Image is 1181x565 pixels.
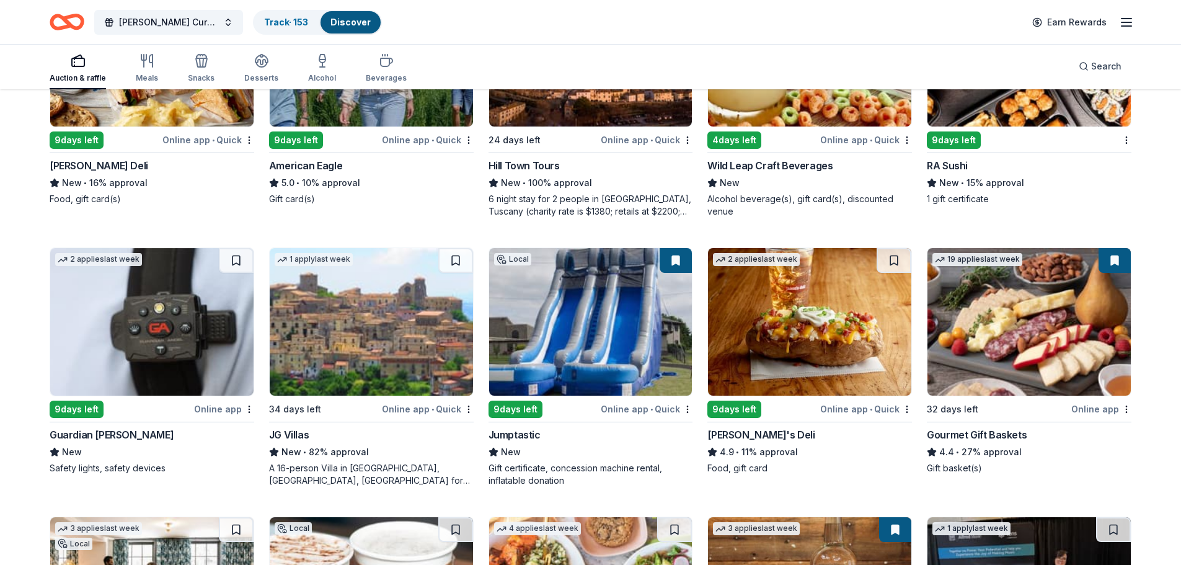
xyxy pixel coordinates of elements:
div: 82% approval [269,445,474,460]
div: 3 applies last week [55,522,142,535]
button: Search [1069,54,1131,79]
div: 6 night stay for 2 people in [GEOGRAPHIC_DATA], Tuscany (charity rate is $1380; retails at $2200;... [489,193,693,218]
div: Online app Quick [162,132,254,148]
div: 32 days left [927,402,978,417]
div: 100% approval [489,176,693,190]
div: Gift basket(s) [927,462,1131,474]
div: American Eagle [269,158,342,173]
button: Snacks [188,48,215,89]
div: Local [275,522,312,535]
div: Gift certificate, concession machine rental, inflatable donation [489,462,693,487]
div: Gift card(s) [269,193,474,205]
a: Image for Gourmet Gift Baskets19 applieslast week32 days leftOnline appGourmet Gift Baskets4.4•27... [927,247,1131,474]
div: 9 days left [50,401,104,418]
div: [PERSON_NAME] Deli [50,158,148,173]
div: [PERSON_NAME]'s Deli [707,427,815,442]
div: 1 apply last week [932,522,1011,535]
a: Discover [330,17,371,27]
div: 2 applies last week [713,253,800,266]
span: • [736,447,740,457]
span: [PERSON_NAME] Cure Golf Tournament [119,15,218,30]
span: • [303,447,306,457]
div: 4 applies last week [494,522,581,535]
span: • [296,178,299,188]
div: 9 days left [489,401,542,418]
div: Online app Quick [820,132,912,148]
div: 4 days left [707,131,761,149]
div: 9 days left [707,401,761,418]
div: Guardian [PERSON_NAME] [50,427,174,442]
span: • [650,404,653,414]
span: • [523,178,526,188]
span: • [431,135,434,145]
div: Online app Quick [382,132,474,148]
span: • [962,178,965,188]
a: Image for Jason's Deli2 applieslast week9days leftOnline app•Quick[PERSON_NAME]'s Deli4.9•11% app... [707,247,912,474]
button: Auction & raffle [50,48,106,89]
button: Beverages [366,48,407,89]
div: Food, gift card(s) [50,193,254,205]
span: New [501,445,521,460]
span: Search [1091,59,1121,74]
div: Meals [136,73,158,83]
div: 1 gift certificate [927,193,1131,205]
div: Online app Quick [820,401,912,417]
div: 1 apply last week [275,253,353,266]
button: Meals [136,48,158,89]
div: 9 days left [927,131,981,149]
a: Track· 153 [264,17,308,27]
div: Alcohol [308,73,336,83]
span: New [720,176,740,190]
div: Auction & raffle [50,73,106,83]
div: 16% approval [50,176,254,190]
button: [PERSON_NAME] Cure Golf Tournament [94,10,243,35]
span: New [62,176,82,190]
div: Local [494,253,531,265]
span: • [870,135,872,145]
span: 4.4 [939,445,954,460]
div: Alcohol beverage(s), gift card(s), discounted venue [707,193,912,218]
span: 4.9 [720,445,734,460]
div: Hill Town Tours [489,158,560,173]
div: 34 days left [269,402,321,417]
span: New [62,445,82,460]
div: Online app [194,401,254,417]
div: Food, gift card [707,462,912,474]
div: 15% approval [927,176,1131,190]
div: Online app Quick [601,132,692,148]
span: New [939,176,959,190]
a: Image for JumptasticLocal9days leftOnline app•QuickJumptasticNewGift certificate, concession mach... [489,247,693,487]
div: JG Villas [269,427,309,442]
img: Image for Jason's Deli [708,248,911,396]
img: Image for Jumptastic [489,248,692,396]
img: Image for JG Villas [270,248,473,396]
div: 2 applies last week [55,253,142,266]
img: Image for Guardian Angel Device [50,248,254,396]
button: Desserts [244,48,278,89]
span: 5.0 [281,176,294,190]
span: • [650,135,653,145]
div: Online app Quick [382,401,474,417]
div: Wild Leap Craft Beverages [707,158,833,173]
a: Earn Rewards [1025,11,1114,33]
span: • [870,404,872,414]
button: Alcohol [308,48,336,89]
span: • [84,178,87,188]
div: Online app Quick [601,401,692,417]
span: New [281,445,301,460]
div: 19 applies last week [932,253,1022,266]
img: Image for Gourmet Gift Baskets [927,248,1131,396]
button: Track· 153Discover [253,10,382,35]
div: 27% approval [927,445,1131,460]
div: 9 days left [269,131,323,149]
div: Jumptastic [489,427,541,442]
a: Home [50,7,84,37]
div: Online app [1071,401,1131,417]
a: Image for JG Villas1 applylast week34 days leftOnline app•QuickJG VillasNew•82% approvalA 16-pers... [269,247,474,487]
div: Beverages [366,73,407,83]
div: RA Sushi [927,158,968,173]
div: 24 days left [489,133,541,148]
div: Gourmet Gift Baskets [927,427,1027,442]
div: Snacks [188,73,215,83]
div: Safety lights, safety devices [50,462,254,474]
